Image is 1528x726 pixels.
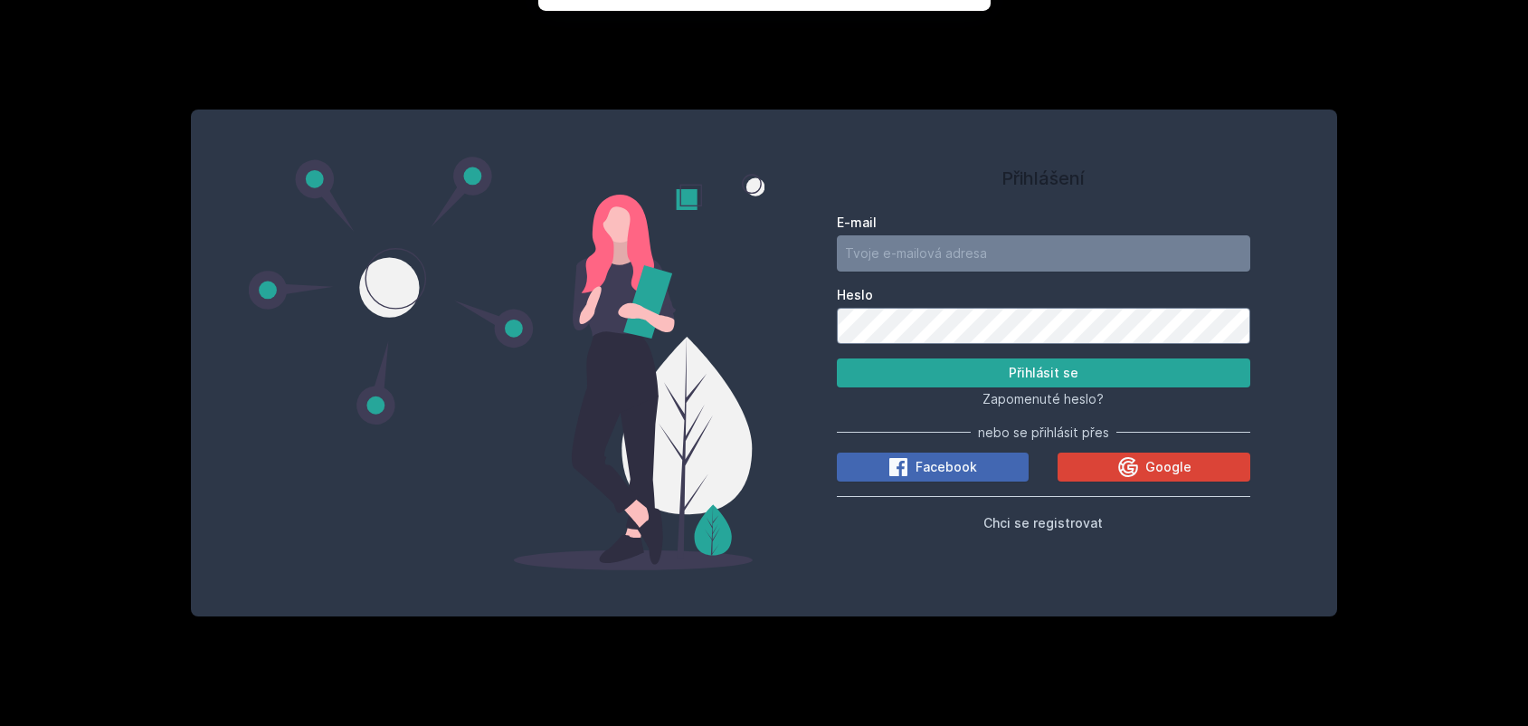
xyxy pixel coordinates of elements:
button: Facebook [837,453,1030,482]
label: Heslo [837,286,1250,304]
span: Chci se registrovat [983,515,1103,530]
label: E-mail [837,214,1250,232]
button: Chci se registrovat [983,511,1103,533]
span: Zapomenuté heslo? [982,391,1104,406]
button: Ne [735,94,800,139]
span: nebo se přihlásit přes [978,424,1109,442]
span: Facebook [916,458,977,476]
button: Přihlásit se [837,358,1250,387]
span: Google [1145,458,1191,476]
div: [PERSON_NAME] dostávat tipy ohledně studia, nových testů, hodnocení učitelů a předmětů? [632,22,969,63]
img: notification icon [560,22,632,94]
h1: Přihlášení [837,165,1250,192]
input: Tvoje e-mailová adresa [837,235,1250,272]
button: Google [1058,453,1250,482]
button: Jasně, jsem pro [811,94,969,139]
